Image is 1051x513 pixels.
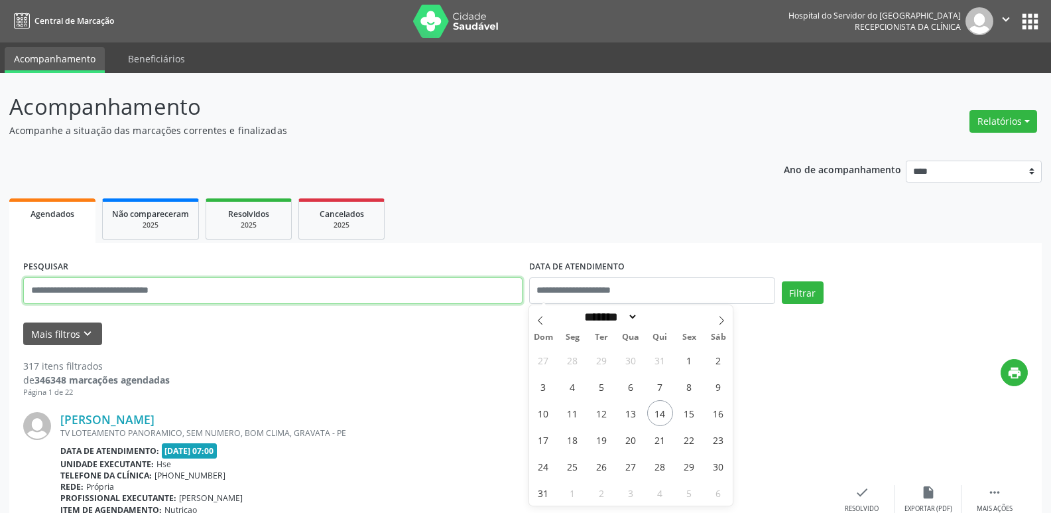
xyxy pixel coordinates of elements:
div: 2025 [308,220,375,230]
div: Página 1 de 22 [23,387,170,398]
button:  [993,7,1019,35]
span: Setembro 4, 2025 [647,480,673,506]
span: Hse [156,459,171,470]
span: Agosto 14, 2025 [647,400,673,426]
div: TV LOTEAMENTO PANORAMICO, SEM NUMERO, BOM CLIMA, GRAVATA - PE [60,427,829,439]
p: Acompanhe a situação das marcações correntes e finalizadas [9,123,732,137]
i: insert_drive_file [921,485,936,500]
i: keyboard_arrow_down [80,327,95,341]
b: Data de atendimento: [60,445,159,457]
span: Qui [645,333,674,342]
span: Setembro 6, 2025 [706,480,731,506]
span: Sáb [704,333,733,342]
span: Recepcionista da clínica [855,21,961,33]
span: Agosto 13, 2025 [618,400,644,426]
span: Agosto 26, 2025 [589,453,615,479]
span: Agosto 7, 2025 [647,374,673,400]
div: de [23,373,170,387]
span: Agosto 27, 2025 [618,453,644,479]
span: Agosto 17, 2025 [530,427,556,453]
span: Agosto 31, 2025 [530,480,556,506]
span: Agosto 19, 2025 [589,427,615,453]
span: Agosto 18, 2025 [560,427,586,453]
span: [DATE] 07:00 [162,443,217,459]
span: Agosto 29, 2025 [676,453,702,479]
span: Dom [529,333,558,342]
span: Agosto 3, 2025 [530,374,556,400]
img: img [965,7,993,35]
span: Agosto 25, 2025 [560,453,586,479]
i: check [855,485,869,500]
div: 317 itens filtrados [23,359,170,373]
span: Julho 30, 2025 [618,347,644,373]
span: Central de Marcação [34,15,114,27]
span: Ter [587,333,616,342]
span: Agosto 15, 2025 [676,400,702,426]
span: Agosto 16, 2025 [706,400,731,426]
span: Setembro 1, 2025 [560,480,586,506]
span: Agosto 23, 2025 [706,427,731,453]
span: Julho 31, 2025 [647,347,673,373]
span: Agosto 28, 2025 [647,453,673,479]
span: [PERSON_NAME] [179,492,243,504]
button: Relatórios [969,110,1037,133]
span: Agosto 10, 2025 [530,400,556,426]
div: 2025 [216,220,282,230]
span: Setembro 3, 2025 [618,480,644,506]
b: Profissional executante: [60,492,176,504]
label: DATA DE ATENDIMENTO [529,257,625,277]
i:  [999,12,1013,27]
b: Rede: [60,481,84,492]
div: 2025 [112,220,189,230]
p: Ano de acompanhamento [784,161,901,177]
span: Não compareceram [112,208,189,220]
span: Setembro 2, 2025 [589,480,615,506]
span: Agosto 2, 2025 [706,347,731,373]
p: Acompanhamento [9,90,732,123]
select: Month [580,310,639,324]
span: Agosto 12, 2025 [589,400,615,426]
b: Unidade executante: [60,459,154,470]
span: Própria [86,481,114,492]
span: Setembro 5, 2025 [676,480,702,506]
a: Beneficiários [119,47,194,70]
span: Qua [616,333,645,342]
span: Resolvidos [228,208,269,220]
span: Julho 28, 2025 [560,347,586,373]
span: Julho 27, 2025 [530,347,556,373]
span: Agosto 8, 2025 [676,374,702,400]
span: Agendados [31,208,74,220]
b: Telefone da clínica: [60,470,152,481]
span: Sex [674,333,704,342]
button: Filtrar [782,281,824,304]
span: Seg [558,333,587,342]
span: Agosto 22, 2025 [676,427,702,453]
span: Agosto 4, 2025 [560,374,586,400]
a: Central de Marcação [9,10,114,32]
i: print [1007,366,1022,380]
span: [PHONE_NUMBER] [155,470,225,481]
button: Mais filtroskeyboard_arrow_down [23,323,102,346]
span: Agosto 1, 2025 [676,347,702,373]
span: Agosto 6, 2025 [618,374,644,400]
span: Agosto 11, 2025 [560,400,586,426]
button: apps [1019,10,1042,33]
button: print [1001,359,1028,386]
span: Agosto 20, 2025 [618,427,644,453]
span: Agosto 30, 2025 [706,453,731,479]
a: [PERSON_NAME] [60,412,155,427]
a: Acompanhamento [5,47,105,73]
img: img [23,412,51,440]
span: Cancelados [320,208,364,220]
label: PESQUISAR [23,257,68,277]
i:  [987,485,1002,500]
span: Agosto 21, 2025 [647,427,673,453]
span: Agosto 5, 2025 [589,374,615,400]
span: Agosto 9, 2025 [706,374,731,400]
span: Agosto 24, 2025 [530,453,556,479]
strong: 346348 marcações agendadas [34,374,170,386]
div: Hospital do Servidor do [GEOGRAPHIC_DATA] [788,10,961,21]
input: Year [638,310,682,324]
span: Julho 29, 2025 [589,347,615,373]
